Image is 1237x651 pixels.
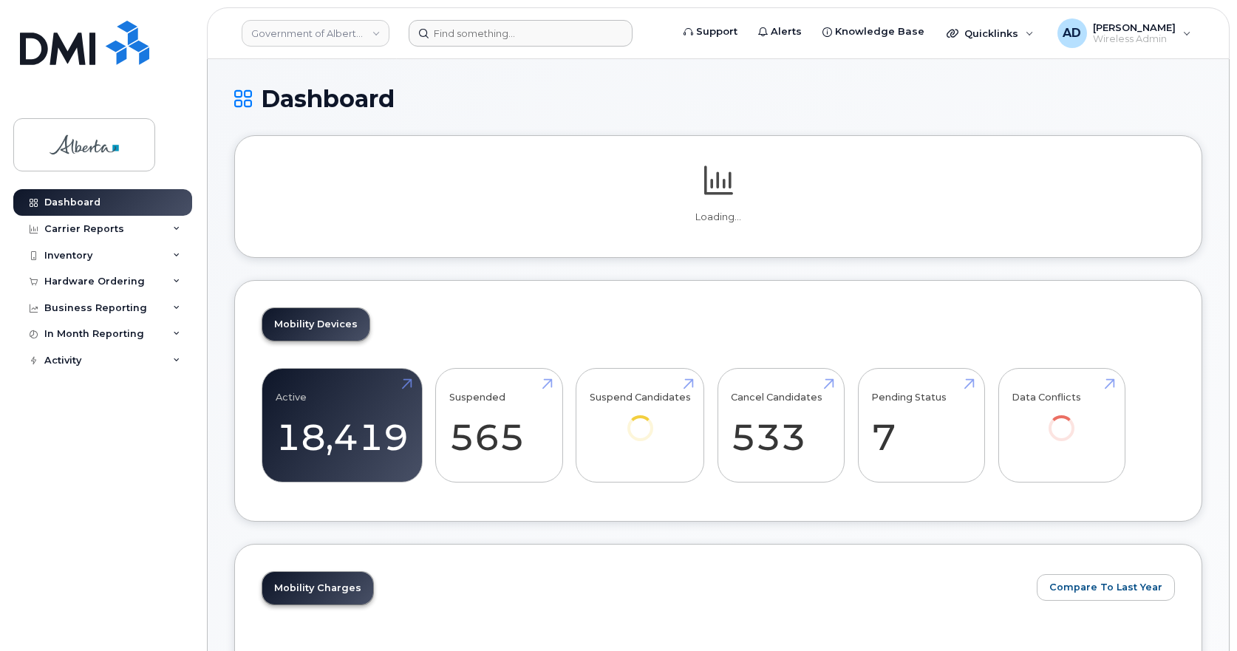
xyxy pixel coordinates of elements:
a: Cancel Candidates 533 [731,377,831,474]
p: Loading... [262,211,1175,224]
a: Data Conflicts [1012,377,1111,462]
h1: Dashboard [234,86,1202,112]
a: Suspend Candidates [590,377,691,462]
button: Compare To Last Year [1037,574,1175,601]
a: Pending Status 7 [871,377,971,474]
a: Mobility Charges [262,572,373,604]
a: Mobility Devices [262,308,369,341]
a: Suspended 565 [449,377,549,474]
span: Compare To Last Year [1049,580,1162,594]
a: Active 18,419 [276,377,409,474]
